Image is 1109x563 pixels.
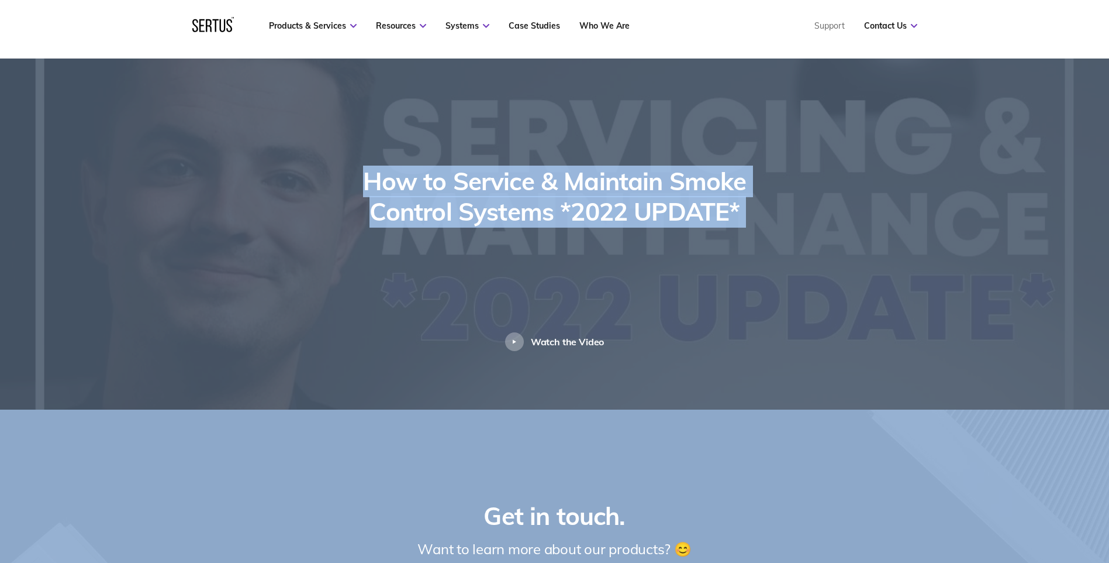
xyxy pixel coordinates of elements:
[328,166,781,228] h2: How to Service & Maintain Smoke Control Systems *2022 UPDATE*
[814,20,845,31] a: Support
[376,20,426,31] a: Resources
[531,336,604,348] div: Watch the Video
[864,20,917,31] a: Contact Us
[483,501,625,532] div: Get in touch.
[445,20,489,31] a: Systems
[579,20,630,31] a: Who We Are
[269,20,357,31] a: Products & Services
[899,427,1109,563] iframe: Chat Widget
[417,540,691,558] div: Want to learn more about our products? 😊
[509,20,560,31] a: Case Studies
